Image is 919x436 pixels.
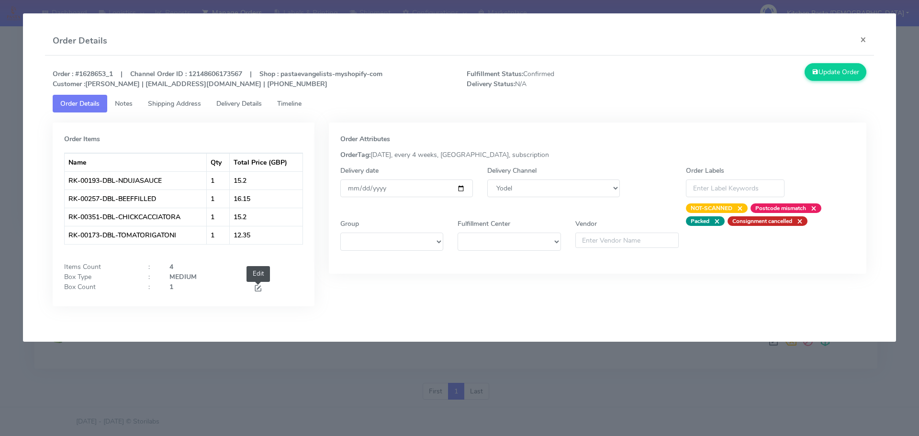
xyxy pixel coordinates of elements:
span: Order Details [60,99,100,108]
th: Total Price (GBP) [230,153,303,171]
strong: Delivery Status: [467,79,515,89]
div: Items Count [57,262,141,272]
button: Close [852,27,874,52]
td: 1 [207,190,229,208]
span: × [709,216,720,226]
div: Box Type [57,272,141,282]
td: 15.2 [230,171,303,190]
th: Name [65,153,207,171]
strong: MEDIUM [169,272,197,281]
h4: Order Details [53,34,107,47]
div: : [141,272,162,282]
label: Delivery Channel [487,166,537,176]
strong: Customer : [53,79,85,89]
div: : [141,282,162,295]
span: × [806,203,817,213]
strong: Order : #1628653_1 | Channel Order ID : 12148606173567 | Shop : pastaevangelists-myshopify-com [P... [53,69,382,89]
td: 1 [207,171,229,190]
strong: Order Items [64,134,100,144]
div: Box Count [57,282,141,295]
ul: Tabs [53,95,867,112]
strong: 1 [169,282,173,291]
td: RK-00351-DBL-CHICKCACCIATORA [65,208,207,226]
strong: Consignment cancelled [732,217,792,225]
strong: Postcode mismatch [755,204,806,212]
label: Vendor [575,219,597,229]
td: RK-00173-DBL-TOMATORIGATONI [65,226,207,244]
td: 12.35 [230,226,303,244]
label: Fulfillment Center [458,219,510,229]
button: Update Order [805,63,867,81]
label: Group [340,219,359,229]
td: RK-00193-DBL-NDUJASAUCE [65,171,207,190]
td: 15.2 [230,208,303,226]
strong: Order Attributes [340,134,390,144]
td: 1 [207,208,229,226]
strong: Packed [691,217,709,225]
div: : [141,262,162,272]
span: Shipping Address [148,99,201,108]
th: Qty [207,153,229,171]
strong: Fulfillment Status: [467,69,523,78]
strong: 4 [169,262,173,271]
strong: OrderTag: [340,150,370,159]
input: Enter Vendor Name [575,233,679,248]
strong: NOT-SCANNED [691,204,732,212]
span: Delivery Details [216,99,262,108]
span: × [732,203,743,213]
td: 1 [207,226,229,244]
div: [DATE], every 4 weeks, [GEOGRAPHIC_DATA], subscription [333,150,863,160]
span: Confirmed N/A [459,69,667,89]
span: Notes [115,99,133,108]
label: Delivery date [340,166,379,176]
td: RK-00257-DBL-BEEFFILLED [65,190,207,208]
input: Enter Label Keywords [686,179,785,197]
span: × [792,216,803,226]
td: 16.15 [230,190,303,208]
label: Order Labels [686,166,724,176]
span: Timeline [277,99,302,108]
